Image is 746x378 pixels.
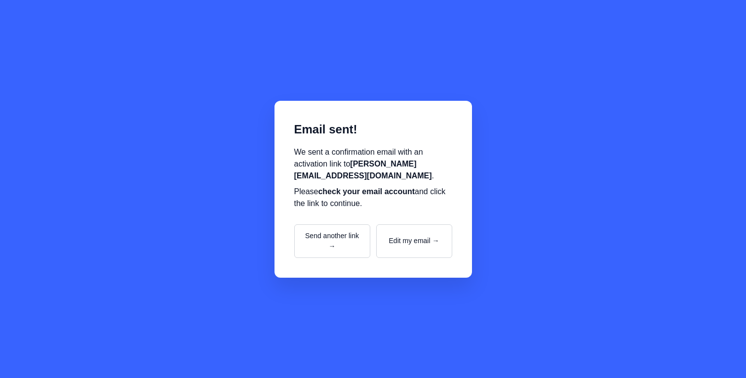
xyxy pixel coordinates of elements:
p: Please and click the link to continue. [294,186,452,210]
button: Send another link → [294,224,370,258]
h2: Email sent! [294,121,452,138]
strong: check your email account [318,187,415,196]
button: Edit my email → [376,224,452,258]
p: We sent a confirmation email with an activation link to . [294,146,452,182]
strong: [PERSON_NAME][EMAIL_ADDRESS][DOMAIN_NAME] [294,160,432,180]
